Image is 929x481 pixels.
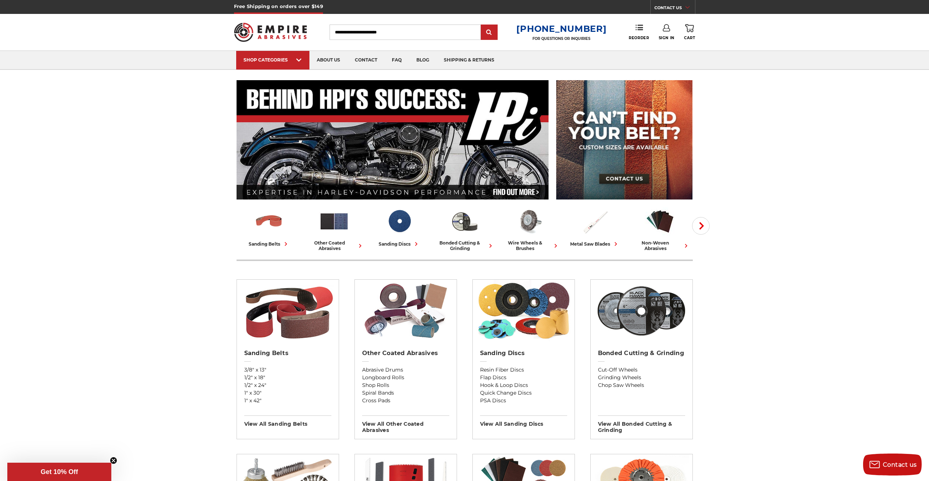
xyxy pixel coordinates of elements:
a: sanding discs [370,206,429,248]
a: Resin Fiber Discs [480,366,567,374]
img: Other Coated Abrasives [358,280,453,342]
a: 1/2" x 18" [244,374,331,381]
button: Close teaser [110,457,117,464]
img: Bonded Cutting & Grinding [594,280,689,342]
a: Abrasive Drums [362,366,449,374]
a: non-woven abrasives [631,206,690,251]
a: [PHONE_NUMBER] [516,23,606,34]
span: Get 10% Off [41,468,78,476]
a: Cart [684,24,695,40]
a: wire wheels & brushes [500,206,560,251]
img: Sanding Discs [476,280,571,342]
a: Quick Change Discs [480,389,567,397]
span: Cart [684,36,695,40]
input: Submit [482,25,497,40]
a: Shop Rolls [362,381,449,389]
a: blog [409,51,436,70]
a: Cross Pads [362,397,449,404]
span: Reorder [629,36,649,40]
a: shipping & returns [436,51,502,70]
a: PSA Discs [480,397,567,404]
span: Contact us [883,461,917,468]
img: Metal Saw Blades [580,206,610,236]
img: Non-woven Abrasives [645,206,675,236]
h3: View All bonded cutting & grinding [598,415,685,433]
a: bonded cutting & grinding [435,206,494,251]
img: Banner for an interview featuring Horsepower Inc who makes Harley performance upgrades featured o... [237,80,549,200]
a: Longboard Rolls [362,374,449,381]
img: Wire Wheels & Brushes [514,206,545,236]
a: about us [309,51,348,70]
img: Other Coated Abrasives [319,206,349,236]
h2: Sanding Discs [480,350,567,357]
h3: View All sanding discs [480,415,567,427]
a: Reorder [629,24,649,40]
div: non-woven abrasives [631,240,690,251]
div: metal saw blades [570,240,620,248]
img: Empire Abrasives [234,18,307,46]
a: contact [348,51,384,70]
a: Grinding Wheels [598,374,685,381]
div: sanding discs [379,240,420,248]
a: 1" x 42" [244,397,331,404]
a: metal saw blades [565,206,625,248]
div: SHOP CATEGORIES [244,57,302,63]
div: other coated abrasives [305,240,364,251]
h3: View All other coated abrasives [362,415,449,433]
img: Sanding Discs [384,206,415,236]
a: Flap Discs [480,374,567,381]
a: 1" x 30" [244,389,331,397]
a: sanding belts [239,206,299,248]
div: bonded cutting & grinding [435,240,494,251]
h2: Sanding Belts [244,350,331,357]
img: Bonded Cutting & Grinding [449,206,480,236]
a: Cut-Off Wheels [598,366,685,374]
img: Sanding Belts [240,280,335,342]
h3: View All sanding belts [244,415,331,427]
button: Contact us [863,454,922,476]
a: Hook & Loop Discs [480,381,567,389]
img: promo banner for custom belts. [556,80,692,200]
div: wire wheels & brushes [500,240,560,251]
a: 1/2" x 24" [244,381,331,389]
h2: Other Coated Abrasives [362,350,449,357]
h2: Bonded Cutting & Grinding [598,350,685,357]
a: other coated abrasives [305,206,364,251]
p: FOR QUESTIONS OR INQUIRIES [516,36,606,41]
a: Chop Saw Wheels [598,381,685,389]
img: Sanding Belts [254,206,284,236]
a: CONTACT US [654,4,695,14]
div: sanding belts [249,240,290,248]
a: faq [384,51,409,70]
span: Sign In [659,36,675,40]
div: Get 10% OffClose teaser [7,463,111,481]
a: Spiral Bands [362,389,449,397]
a: 3/8" x 13" [244,366,331,374]
button: Next [692,217,710,235]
